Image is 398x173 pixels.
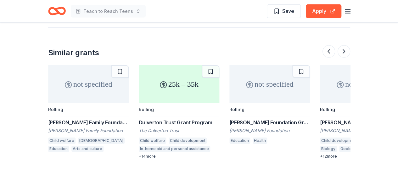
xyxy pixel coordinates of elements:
div: [PERSON_NAME] Family Foundation Grants [48,119,129,126]
div: The Dulverton Trust [139,127,219,134]
div: Health [253,138,267,144]
a: not specifiedRolling[PERSON_NAME] Foundation Grant[PERSON_NAME] FoundationEducationHealth [229,65,310,146]
div: 25k – 35k [139,65,219,103]
div: [PERSON_NAME] Foundation [229,127,310,134]
span: Save [282,7,294,15]
div: Rolling [139,107,154,112]
button: Apply [306,4,341,18]
div: Child welfare [48,138,76,144]
div: Child development [320,138,358,144]
a: not specifiedRolling[PERSON_NAME] Family Foundation Grants[PERSON_NAME] Family FoundationChild we... [48,65,129,154]
div: Dulverton Trust Grant Program [139,119,219,126]
div: [DEMOGRAPHIC_DATA] [78,138,125,144]
span: Teach to Reach Teens [83,8,133,15]
div: Rolling [320,107,335,112]
div: + 14 more [139,154,219,159]
div: not specified [229,65,310,103]
div: In-home aid and personal assistance [139,146,210,152]
a: 25k – 35kRollingDulverton Trust Grant ProgramThe Dulverton TrustChild welfareChild developmentIn-... [139,65,219,159]
div: not specified [48,65,129,103]
div: Child welfare [139,138,166,144]
div: Biology [320,146,337,152]
a: Home [48,4,66,19]
button: Save [267,4,301,18]
button: Teach to Reach Teens [71,5,146,18]
div: Geology [339,146,358,152]
div: [PERSON_NAME] Foundation Grant [229,119,310,126]
div: Education [48,146,69,152]
div: Education [229,138,250,144]
div: Similar grants [48,48,99,58]
div: Rolling [229,107,244,112]
div: Arts and culture [71,146,104,152]
div: Rolling [48,107,63,112]
div: Child development [169,138,207,144]
div: [PERSON_NAME] Family Foundation [48,127,129,134]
